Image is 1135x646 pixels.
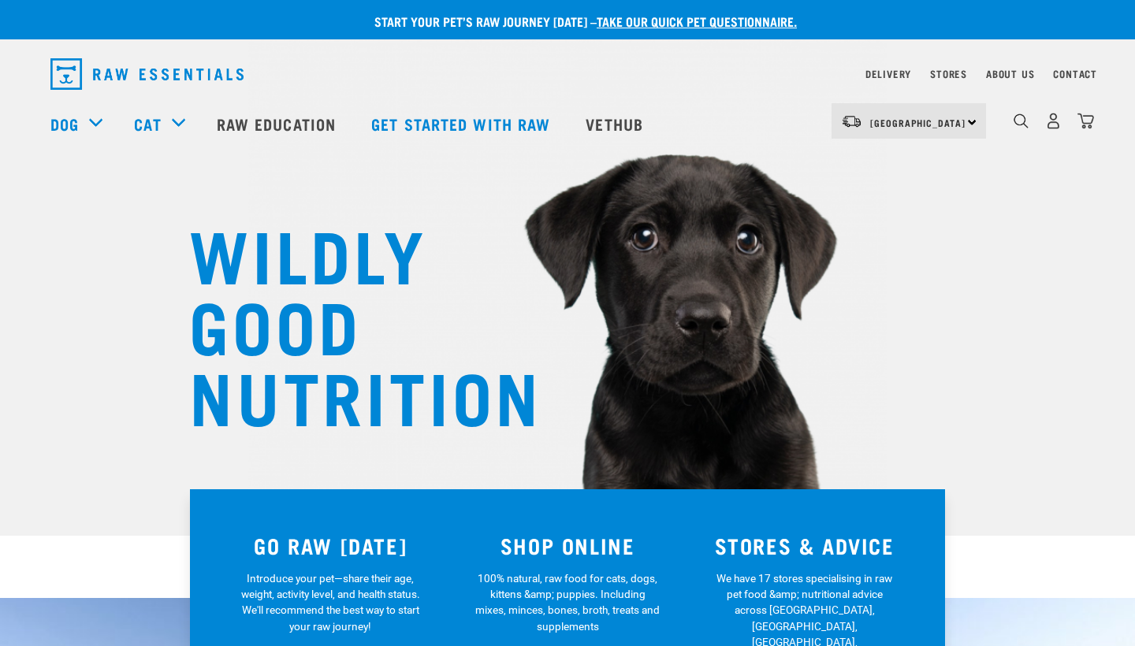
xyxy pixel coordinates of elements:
[1077,113,1094,129] img: home-icon@2x.png
[1014,113,1029,128] img: home-icon-1@2x.png
[38,52,1097,96] nav: dropdown navigation
[841,114,862,128] img: van-moving.png
[1045,113,1062,129] img: user.png
[238,570,423,635] p: Introduce your pet—share their age, weight, activity level, and health status. We'll recommend th...
[459,533,677,558] h3: SHOP ONLINE
[865,71,911,76] a: Delivery
[189,217,504,429] h1: WILDLY GOOD NUTRITION
[695,533,914,558] h3: STORES & ADVICE
[355,92,570,155] a: Get started with Raw
[475,570,661,635] p: 100% natural, raw food for cats, dogs, kittens &amp; puppies. Including mixes, minces, bones, bro...
[870,120,966,125] span: [GEOGRAPHIC_DATA]
[597,17,797,24] a: take our quick pet questionnaire.
[221,533,440,558] h3: GO RAW [DATE]
[1053,71,1097,76] a: Contact
[134,112,161,136] a: Cat
[986,71,1034,76] a: About Us
[50,58,244,90] img: Raw Essentials Logo
[201,92,355,155] a: Raw Education
[50,112,79,136] a: Dog
[930,71,967,76] a: Stores
[570,92,663,155] a: Vethub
